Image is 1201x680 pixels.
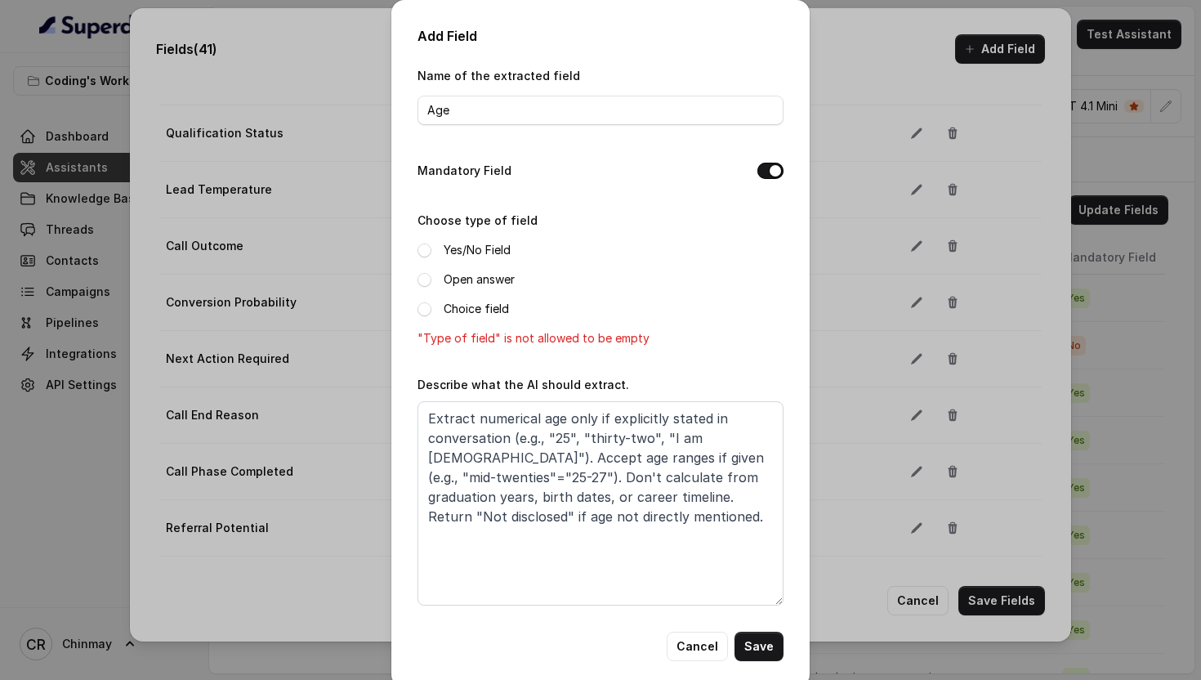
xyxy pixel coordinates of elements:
[417,213,538,227] label: Choose type of field
[417,161,511,181] label: Mandatory Field
[444,270,515,289] label: Open answer
[417,69,580,83] label: Name of the extracted field
[667,632,728,661] button: Cancel
[444,299,509,319] label: Choice field
[734,632,784,661] button: Save
[417,378,629,391] label: Describe what the AI should extract.
[417,26,784,46] h2: Add Field
[417,329,784,348] p: "Type of field" is not allowed to be empty
[417,401,784,606] textarea: Extract numerical age only if explicitly stated in conversation (e.g., "25", "thirty-two", "I am ...
[444,240,511,260] label: Yes/No Field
